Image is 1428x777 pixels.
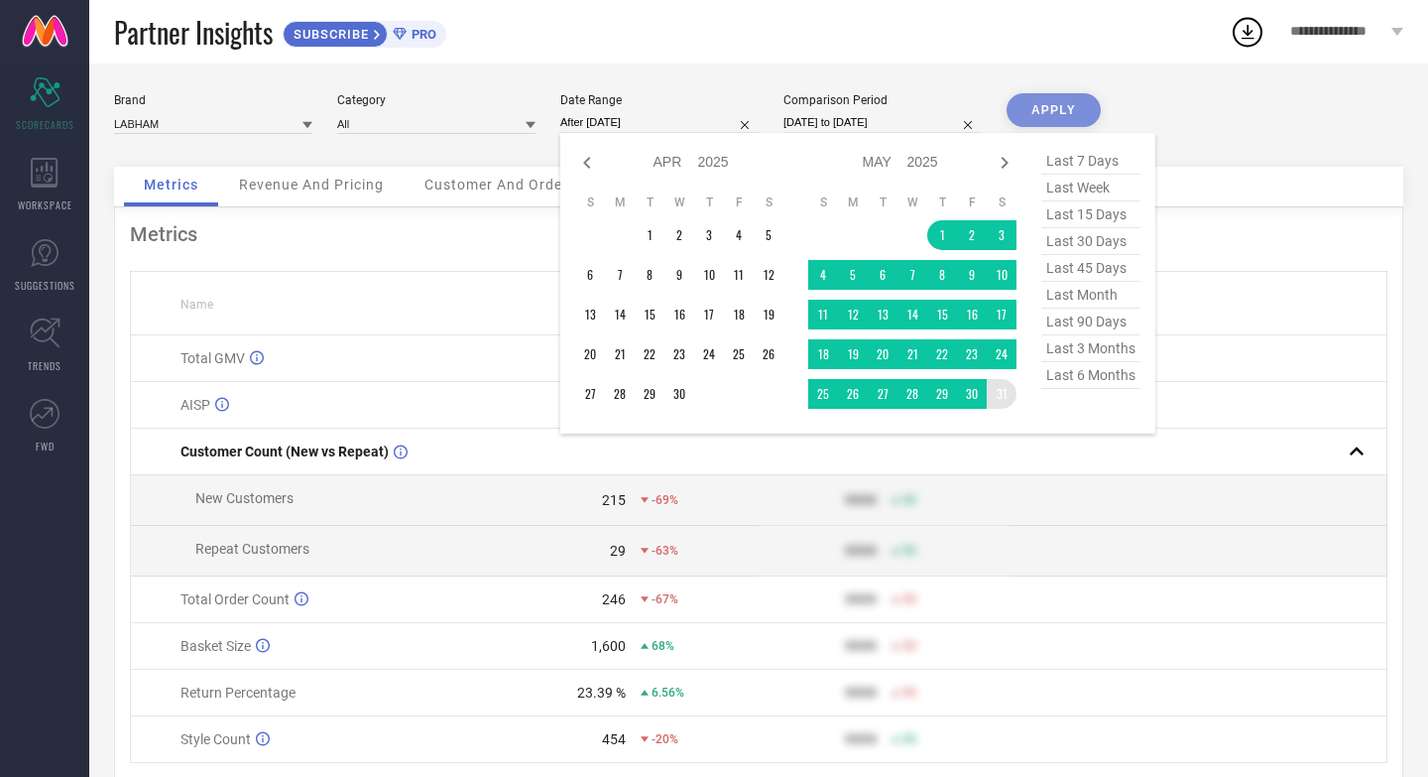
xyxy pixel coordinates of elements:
[808,300,838,329] td: Sun May 11 2025
[902,544,916,558] span: 50
[1230,14,1265,50] div: Open download list
[664,339,694,369] td: Wed Apr 23 2025
[754,220,783,250] td: Sat Apr 05 2025
[838,260,868,290] td: Mon May 05 2025
[957,260,987,290] td: Fri May 09 2025
[28,358,61,373] span: TRENDS
[575,379,605,409] td: Sun Apr 27 2025
[180,350,245,366] span: Total GMV
[957,379,987,409] td: Fri May 30 2025
[754,339,783,369] td: Sat Apr 26 2025
[337,93,535,107] div: Category
[927,194,957,210] th: Thursday
[652,592,678,606] span: -67%
[845,591,877,607] div: 9999
[724,194,754,210] th: Friday
[845,685,877,701] div: 9999
[602,591,626,607] div: 246
[284,27,374,42] span: SUBSCRIBE
[808,194,838,210] th: Sunday
[180,591,290,607] span: Total Order Count
[605,300,635,329] td: Mon Apr 14 2025
[605,260,635,290] td: Mon Apr 07 2025
[902,493,916,507] span: 50
[902,592,916,606] span: 50
[927,260,957,290] td: Thu May 08 2025
[1041,255,1140,282] span: last 45 days
[195,541,309,557] span: Repeat Customers
[868,300,897,329] td: Tue May 13 2025
[868,379,897,409] td: Tue May 27 2025
[838,379,868,409] td: Mon May 26 2025
[635,379,664,409] td: Tue Apr 29 2025
[130,222,1387,246] div: Metrics
[808,339,838,369] td: Sun May 18 2025
[897,260,927,290] td: Wed May 07 2025
[694,194,724,210] th: Thursday
[15,278,75,293] span: SUGGESTIONS
[36,439,55,453] span: FWD
[575,260,605,290] td: Sun Apr 06 2025
[987,260,1016,290] td: Sat May 10 2025
[114,93,312,107] div: Brand
[652,639,674,653] span: 68%
[635,300,664,329] td: Tue Apr 15 2025
[610,543,626,559] div: 29
[664,260,694,290] td: Wed Apr 09 2025
[902,686,916,700] span: 50
[845,731,877,747] div: 9999
[754,194,783,210] th: Saturday
[754,300,783,329] td: Sat Apr 19 2025
[664,300,694,329] td: Wed Apr 16 2025
[180,397,210,413] span: AISP
[987,300,1016,329] td: Sat May 17 2025
[694,300,724,329] td: Thu Apr 17 2025
[180,298,213,312] span: Name
[838,194,868,210] th: Monday
[694,220,724,250] td: Thu Apr 03 2025
[927,379,957,409] td: Thu May 29 2025
[560,93,759,107] div: Date Range
[180,731,251,747] span: Style Count
[664,220,694,250] td: Wed Apr 02 2025
[575,300,605,329] td: Sun Apr 13 2025
[993,151,1016,175] div: Next month
[957,194,987,210] th: Friday
[424,177,576,193] span: Customer And Orders
[987,194,1016,210] th: Saturday
[1041,309,1140,335] span: last 90 days
[1041,282,1140,309] span: last month
[180,638,251,654] span: Basket Size
[575,194,605,210] th: Sunday
[180,685,296,701] span: Return Percentage
[987,379,1016,409] td: Sat May 31 2025
[987,220,1016,250] td: Sat May 03 2025
[902,732,916,746] span: 50
[635,194,664,210] th: Tuesday
[927,300,957,329] td: Thu May 15 2025
[144,177,198,193] span: Metrics
[845,638,877,654] div: 9999
[1041,175,1140,201] span: last week
[724,260,754,290] td: Fri Apr 11 2025
[635,260,664,290] td: Tue Apr 08 2025
[897,194,927,210] th: Wednesday
[1041,362,1140,389] span: last 6 months
[605,339,635,369] td: Mon Apr 21 2025
[845,492,877,508] div: 9999
[987,339,1016,369] td: Sat May 24 2025
[694,260,724,290] td: Thu Apr 10 2025
[664,379,694,409] td: Wed Apr 30 2025
[1041,228,1140,255] span: last 30 days
[1041,201,1140,228] span: last 15 days
[845,543,877,559] div: 9999
[724,300,754,329] td: Fri Apr 18 2025
[724,220,754,250] td: Fri Apr 04 2025
[694,339,724,369] td: Thu Apr 24 2025
[591,638,626,654] div: 1,600
[957,220,987,250] td: Fri May 02 2025
[195,490,294,506] span: New Customers
[754,260,783,290] td: Sat Apr 12 2025
[927,220,957,250] td: Thu May 01 2025
[577,685,626,701] div: 23.39 %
